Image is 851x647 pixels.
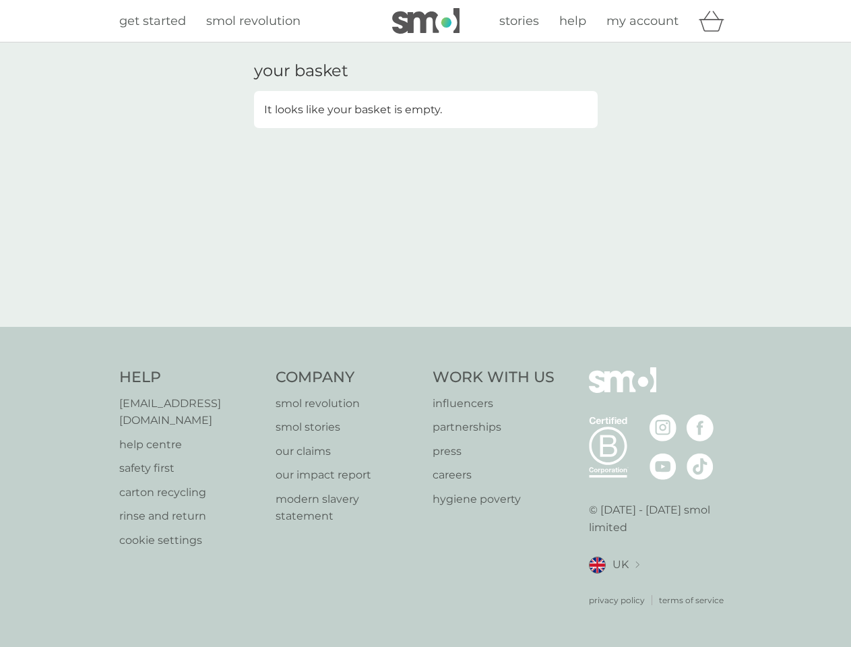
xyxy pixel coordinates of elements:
h3: your basket [254,61,348,81]
a: [EMAIL_ADDRESS][DOMAIN_NAME] [119,395,263,429]
span: help [559,13,586,28]
a: partnerships [433,419,555,436]
a: smol revolution [276,395,419,412]
a: hygiene poverty [433,491,555,508]
a: careers [433,466,555,484]
h4: Company [276,367,419,388]
a: press [433,443,555,460]
a: our impact report [276,466,419,484]
span: my account [606,13,679,28]
img: visit the smol Facebook page [687,414,714,441]
a: modern slavery statement [276,491,419,525]
p: © [DATE] - [DATE] smol limited [589,501,732,536]
a: terms of service [659,594,724,607]
a: privacy policy [589,594,645,607]
a: cookie settings [119,532,263,549]
span: smol revolution [206,13,301,28]
a: smol revolution [206,11,301,31]
img: select a new location [635,561,639,569]
img: visit the smol Instagram page [650,414,676,441]
img: visit the smol Youtube page [650,453,676,480]
img: visit the smol Tiktok page [687,453,714,480]
img: smol [589,367,656,413]
a: carton recycling [119,484,263,501]
h4: Work With Us [433,367,555,388]
p: It looks like your basket is empty. [264,101,442,119]
div: basket [699,7,732,34]
a: influencers [433,395,555,412]
img: UK flag [589,557,606,574]
a: stories [499,11,539,31]
a: safety first [119,460,263,477]
a: help centre [119,436,263,454]
span: UK [612,556,629,574]
a: rinse and return [119,507,263,525]
a: our claims [276,443,419,460]
span: get started [119,13,186,28]
img: smol [392,8,460,34]
a: my account [606,11,679,31]
span: stories [499,13,539,28]
h4: Help [119,367,263,388]
a: smol stories [276,419,419,436]
a: help [559,11,586,31]
a: get started [119,11,186,31]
